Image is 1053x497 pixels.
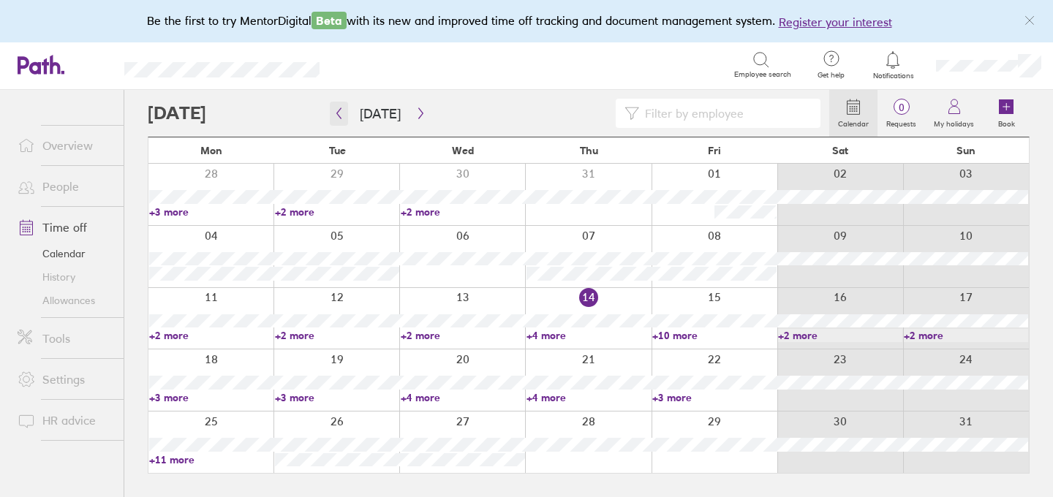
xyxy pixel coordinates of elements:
a: Overview [6,131,124,160]
span: Fri [708,145,721,156]
a: HR advice [6,406,124,435]
label: My holidays [925,115,983,129]
label: Book [989,115,1024,129]
span: Sat [832,145,848,156]
span: Mon [200,145,222,156]
a: Book [983,90,1030,137]
span: Employee search [734,70,791,79]
a: My holidays [925,90,983,137]
a: +2 more [149,329,273,342]
label: Calendar [829,115,877,129]
a: +2 more [401,205,525,219]
a: +2 more [904,329,1028,342]
a: +4 more [401,391,525,404]
span: 0 [877,102,925,113]
span: Notifications [869,72,917,80]
a: Notifications [869,50,917,80]
label: Requests [877,115,925,129]
div: Search [359,58,396,71]
input: Filter by employee [639,99,812,127]
span: Wed [452,145,474,156]
button: [DATE] [348,102,412,126]
a: Time off [6,213,124,242]
a: +2 more [275,329,399,342]
a: +4 more [526,329,651,342]
a: +2 more [275,205,399,219]
span: Get help [807,71,855,80]
a: History [6,265,124,289]
a: Allowances [6,289,124,312]
a: +4 more [526,391,651,404]
a: Settings [6,365,124,394]
a: +11 more [149,453,273,466]
a: Calendar [6,242,124,265]
span: Sun [956,145,975,156]
button: Register your interest [779,13,892,31]
a: +3 more [275,391,399,404]
a: +3 more [652,391,777,404]
a: +10 more [652,329,777,342]
div: Be the first to try MentorDigital with its new and improved time off tracking and document manage... [147,12,907,31]
a: +3 more [149,391,273,404]
span: Thu [580,145,598,156]
span: Tue [329,145,346,156]
a: People [6,172,124,201]
a: +2 more [401,329,525,342]
a: +2 more [778,329,902,342]
a: Tools [6,324,124,353]
a: 0Requests [877,90,925,137]
a: Calendar [829,90,877,137]
span: Beta [312,12,347,29]
a: +3 more [149,205,273,219]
